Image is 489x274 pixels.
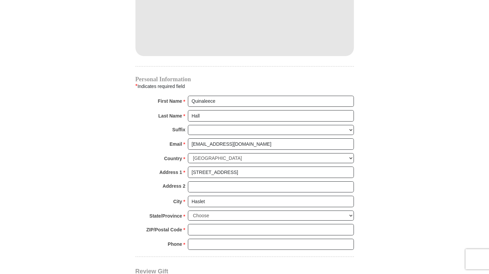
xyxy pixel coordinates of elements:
[146,225,182,234] strong: ZIP/Postal Code
[135,82,354,91] div: Indicates required field
[164,154,182,163] strong: Country
[158,96,182,106] strong: First Name
[159,168,182,177] strong: Address 1
[173,197,182,206] strong: City
[170,139,182,149] strong: Email
[168,239,182,249] strong: Phone
[150,211,182,221] strong: State/Province
[158,111,182,121] strong: Last Name
[135,77,354,82] h4: Personal Information
[172,125,186,134] strong: Suffix
[163,181,186,191] strong: Address 2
